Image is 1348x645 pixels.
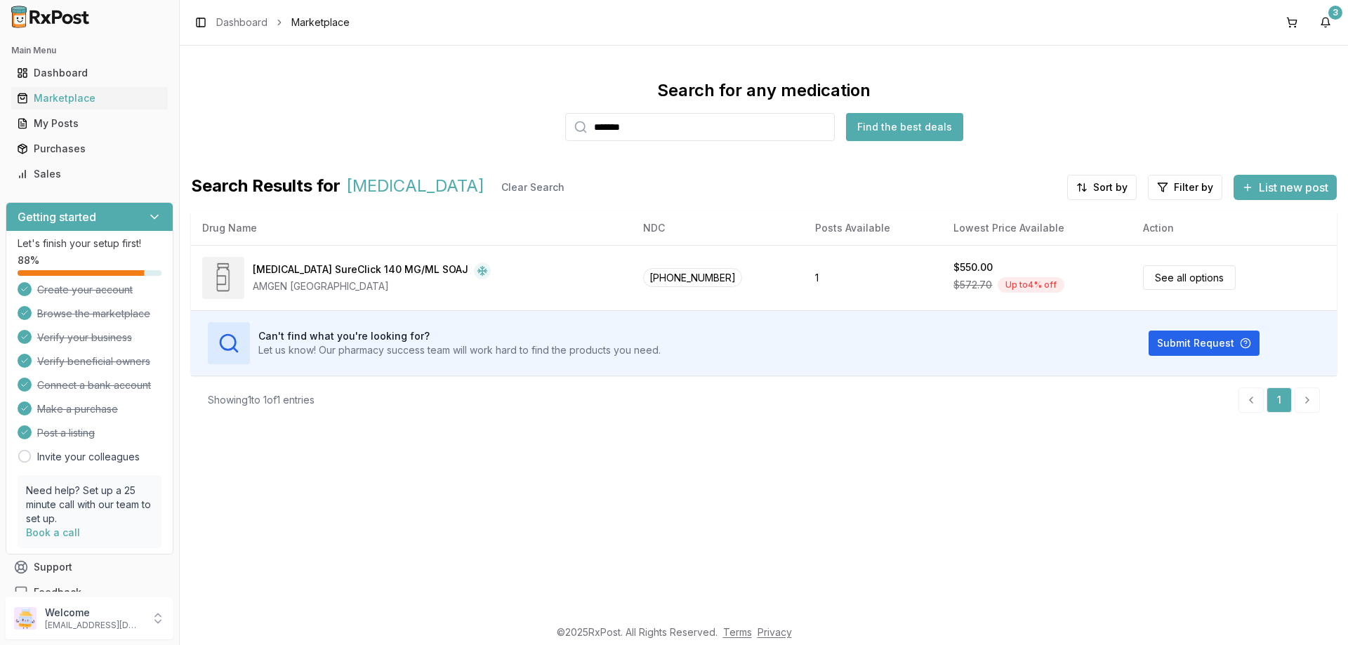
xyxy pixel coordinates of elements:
button: Marketplace [6,87,173,109]
div: AMGEN [GEOGRAPHIC_DATA] [253,279,491,293]
a: Marketplace [11,86,168,111]
div: Up to 4 % off [998,277,1064,293]
button: Dashboard [6,62,173,84]
p: Welcome [45,606,143,620]
span: Verify your business [37,331,132,345]
a: See all options [1143,265,1236,290]
p: Let us know! Our pharmacy success team will work hard to find the products you need. [258,343,661,357]
span: Verify beneficial owners [37,354,150,368]
a: Dashboard [216,15,267,29]
p: [EMAIL_ADDRESS][DOMAIN_NAME] [45,620,143,631]
div: Dashboard [17,66,162,80]
span: Marketplace [291,15,350,29]
span: [MEDICAL_DATA] [346,175,484,200]
button: Submit Request [1149,331,1260,356]
img: User avatar [14,607,37,630]
span: Sort by [1093,180,1128,194]
th: Posts Available [804,211,942,245]
th: Lowest Price Available [942,211,1131,245]
div: Sales [17,167,162,181]
button: Clear Search [490,175,576,200]
button: Sort by [1067,175,1137,200]
a: List new post [1234,182,1337,196]
iframe: Intercom live chat [1300,597,1334,631]
td: 1 [804,245,942,310]
button: Support [6,554,173,580]
div: Showing 1 to 1 of 1 entries [208,393,315,407]
button: Feedback [6,580,173,605]
span: 88 % [18,253,39,267]
a: My Posts [11,111,168,136]
h2: Main Menu [11,45,168,56]
button: Purchases [6,138,173,160]
button: Filter by [1148,175,1222,200]
span: $572.70 [953,278,992,292]
button: My Posts [6,112,173,135]
a: Book a call [26,526,80,538]
button: 3 [1314,11,1337,34]
div: $550.00 [953,260,993,274]
p: Let's finish your setup first! [18,237,161,251]
a: 1 [1267,387,1292,413]
nav: pagination [1238,387,1320,413]
a: Invite your colleagues [37,450,140,464]
th: NDC [632,211,804,245]
span: Feedback [34,585,81,599]
span: Make a purchase [37,402,118,416]
button: Sales [6,163,173,185]
span: List new post [1259,179,1328,196]
th: Action [1132,211,1337,245]
span: Connect a bank account [37,378,151,392]
p: Need help? Set up a 25 minute call with our team to set up. [26,484,153,526]
a: Privacy [758,626,792,638]
nav: breadcrumb [216,15,350,29]
div: My Posts [17,117,162,131]
span: [PHONE_NUMBER] [643,268,742,287]
button: Find the best deals [846,113,963,141]
span: Search Results for [191,175,341,200]
div: [MEDICAL_DATA] SureClick 140 MG/ML SOAJ [253,262,468,279]
span: Post a listing [37,426,95,440]
div: Purchases [17,142,162,156]
a: Purchases [11,136,168,161]
h3: Can't find what you're looking for? [258,329,661,343]
th: Drug Name [191,211,632,245]
span: Browse the marketplace [37,307,150,321]
a: Sales [11,161,168,187]
a: Terms [723,626,752,638]
h3: Getting started [18,208,96,225]
img: RxPost Logo [6,6,95,28]
div: Search for any medication [657,79,871,102]
div: 3 [1328,6,1342,20]
img: Repatha SureClick 140 MG/ML SOAJ [202,257,244,299]
div: Marketplace [17,91,162,105]
span: Create your account [37,283,133,297]
button: List new post [1234,175,1337,200]
span: Filter by [1174,180,1213,194]
a: Dashboard [11,60,168,86]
